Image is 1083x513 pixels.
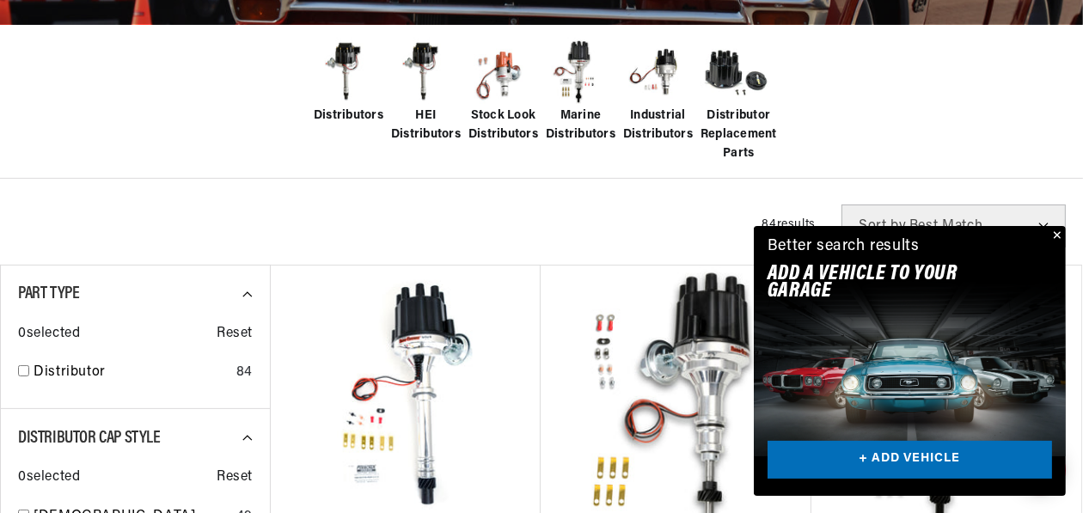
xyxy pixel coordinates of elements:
[391,38,460,107] img: HEI Distributors
[236,362,253,384] div: 84
[18,285,79,302] span: Part Type
[623,38,692,145] a: Industrial Distributors Industrial Distributors
[391,107,461,145] span: HEI Distributors
[217,323,253,345] span: Reset
[314,107,383,125] span: Distributors
[468,38,537,145] a: Stock Look Distributors Stock Look Distributors
[762,218,816,231] span: 84 results
[217,467,253,489] span: Reset
[391,38,460,145] a: HEI Distributors HEI Distributors
[546,38,615,145] a: Marine Distributors Marine Distributors
[546,38,615,107] img: Marine Distributors
[468,38,537,107] img: Stock Look Distributors
[768,441,1052,479] a: + ADD VEHICLE
[623,38,692,107] img: Industrial Distributors
[768,266,1009,301] h2: Add A VEHICLE to your garage
[468,107,538,145] span: Stock Look Distributors
[701,38,769,107] img: Distributor Replacement Parts
[701,38,769,164] a: Distributor Replacement Parts Distributor Replacement Parts
[18,430,161,447] span: Distributor Cap Style
[18,323,80,345] span: 0 selected
[314,38,382,107] img: Distributors
[18,467,80,489] span: 0 selected
[546,107,615,145] span: Marine Distributors
[314,38,382,125] a: Distributors Distributors
[1045,226,1066,247] button: Close
[34,362,229,384] a: Distributor
[841,205,1066,247] select: Sort by
[859,219,906,233] span: Sort by
[768,235,920,260] div: Better search results
[623,107,693,145] span: Industrial Distributors
[701,107,777,164] span: Distributor Replacement Parts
